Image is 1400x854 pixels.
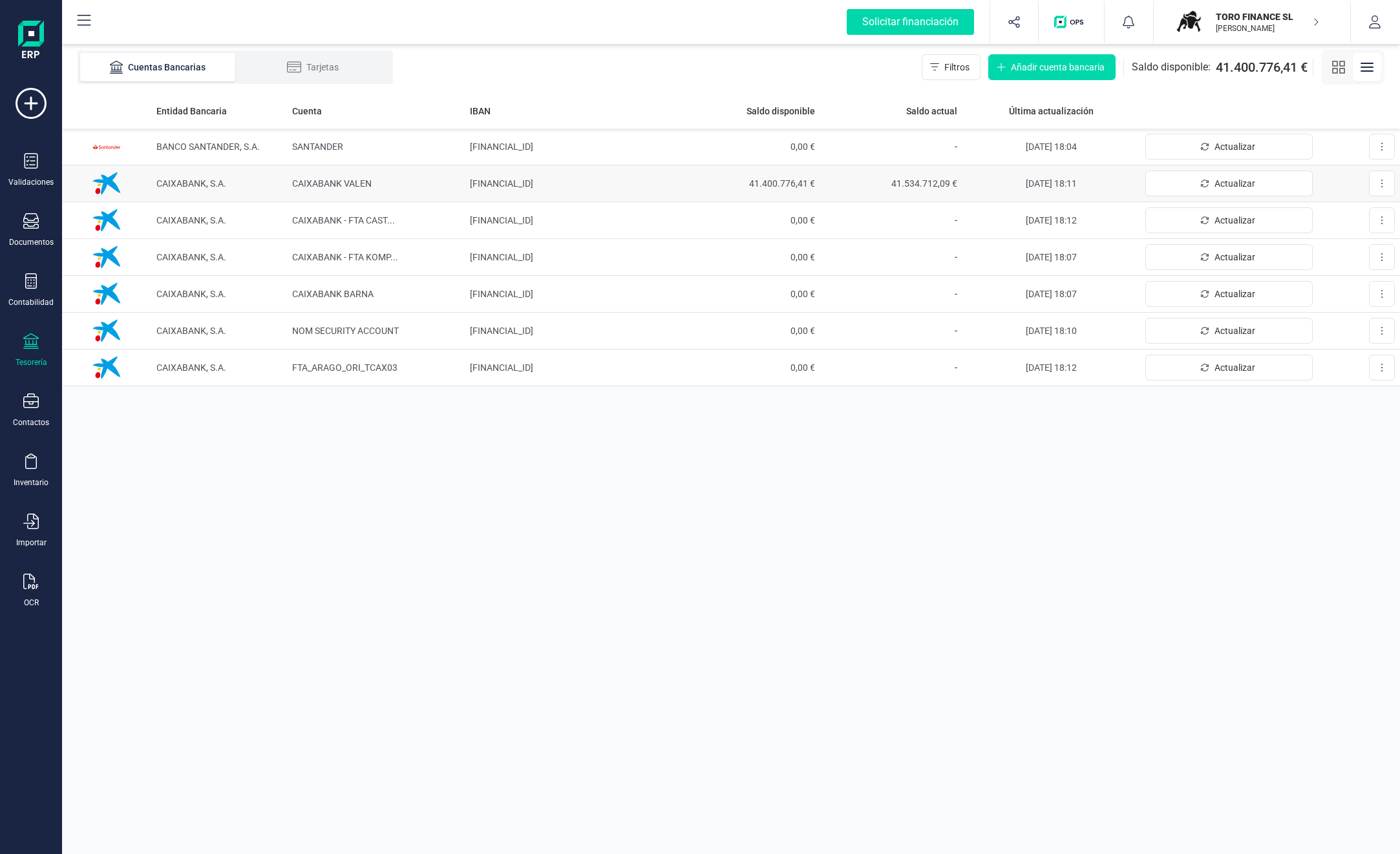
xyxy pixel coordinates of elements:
img: TO [1174,8,1203,36]
span: 0,00 € [683,251,815,264]
p: TORO FINANCE SL [1216,10,1319,23]
div: Contabilidad [8,297,54,307]
img: Imagen de CAIXABANK, S.A. [87,348,126,387]
td: [FINANCIAL_ID] [465,129,678,165]
button: Filtros [922,54,981,80]
span: [DATE] 18:07 [1026,289,1077,299]
span: [DATE] 18:07 [1026,252,1077,262]
span: Saldo disponible: [1132,59,1211,75]
span: 41.534.712,09 € [825,177,957,190]
span: [DATE] 18:12 [1026,362,1077,373]
span: Saldo disponible [747,105,815,118]
div: Tesorería [16,357,47,368]
td: [FINANCIAL_ID] [465,239,678,276]
span: [DATE] 18:04 [1026,141,1077,152]
div: Inventario [14,477,48,488]
span: Actualizar [1214,324,1255,337]
span: Última actualización [1009,105,1094,118]
span: CAIXABANK, S.A. [156,362,226,373]
span: Cuenta [292,105,322,118]
span: CAIXABANK BARNA [292,289,374,299]
button: Actualizar [1145,355,1313,380]
span: NOM SECURITY ACCOUNT [292,326,399,336]
img: Imagen de CAIXABANK, S.A. [87,238,126,276]
span: [DATE] 18:10 [1026,326,1077,336]
span: CAIXABANK, S.A. [156,252,226,262]
span: CAIXABANK, S.A. [156,289,226,299]
span: [DATE] 18:12 [1026,215,1077,225]
span: 41.400.776,41 € [683,177,815,190]
button: Actualizar [1145,207,1313,233]
button: Actualizar [1145,281,1313,307]
td: [FINANCIAL_ID] [465,165,678,202]
div: Contactos [13,417,49,428]
span: Entidad Bancaria [156,105,227,118]
img: Imagen de CAIXABANK, S.A. [87,164,126,203]
span: Actualizar [1214,177,1255,190]
span: CAIXABANK - FTA CAST ... [292,215,395,225]
span: BANCO SANTANDER, S.A. [156,141,260,152]
td: [FINANCIAL_ID] [465,349,678,386]
p: [PERSON_NAME] [1216,23,1319,34]
button: Actualizar [1145,244,1313,270]
span: 0,00 € [683,324,815,337]
p: - [825,139,957,154]
td: [FINANCIAL_ID] [465,313,678,349]
span: Actualizar [1214,214,1255,227]
span: CAIXABANK VALEN [292,178,372,189]
img: Imagen de CAIXABANK, S.A. [87,201,126,240]
td: [FINANCIAL_ID] [465,202,678,239]
span: Filtros [944,61,970,74]
div: Validaciones [8,177,54,187]
p: - [825,323,957,338]
span: Actualizar [1214,251,1255,264]
img: Imagen de BANCO SANTANDER, S.A. [87,127,126,166]
div: OCR [24,598,39,608]
p: - [825,249,957,265]
div: Cuentas Bancarias [106,61,209,74]
span: [DATE] 18:11 [1026,178,1077,189]
p: - [825,360,957,375]
span: Actualizar [1214,140,1255,153]
img: Imagen de CAIXABANK, S.A. [87,275,126,313]
img: Logo de OPS [1054,16,1088,28]
span: CAIXABANK, S.A. [156,326,226,336]
button: TOTORO FINANCE SL[PERSON_NAME] [1169,1,1335,43]
span: Actualizar [1214,361,1255,374]
div: Tarjetas [261,61,365,74]
div: Importar [16,537,47,548]
span: SANTANDER [292,141,343,152]
button: Actualizar [1145,318,1313,344]
button: Logo de OPS [1046,1,1096,43]
span: 41.400.776,41 € [1216,58,1308,76]
p: - [825,286,957,302]
div: Documentos [9,237,54,247]
button: Añadir cuenta bancaria [988,54,1116,80]
span: Saldo actual [906,105,957,118]
span: IBAN [470,105,491,118]
button: Actualizar [1145,134,1313,160]
td: [FINANCIAL_ID] [465,276,678,313]
span: 0,00 € [683,287,815,300]
span: CAIXABANK, S.A. [156,178,226,189]
button: Solicitar financiación [831,1,990,43]
button: Actualizar [1145,171,1313,196]
img: Imagen de CAIXABANK, S.A. [87,311,126,350]
span: 0,00 € [683,214,815,227]
span: FTA_ARAGO_ORI_TCAX03 [292,362,398,373]
span: CAIXABANK, S.A. [156,215,226,225]
span: 0,00 € [683,140,815,153]
p: - [825,213,957,228]
div: Solicitar financiación [847,9,974,35]
span: Añadir cuenta bancaria [1011,61,1105,74]
span: Actualizar [1214,287,1255,300]
span: CAIXABANK - FTA KOMP ... [292,252,398,262]
img: Logo Finanedi [18,21,44,62]
span: 0,00 € [683,361,815,374]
